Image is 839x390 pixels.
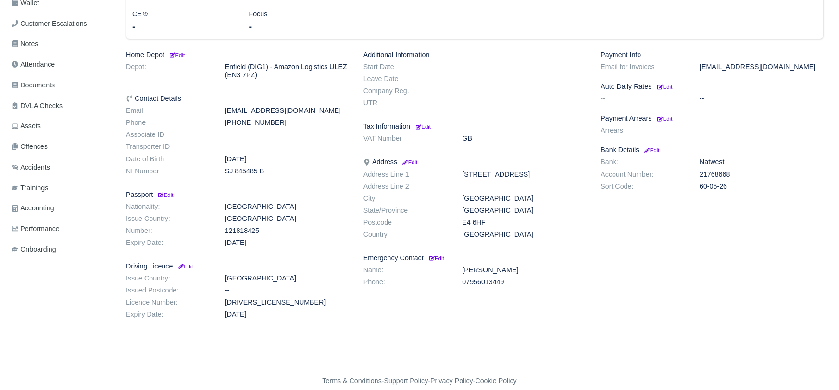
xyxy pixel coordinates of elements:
[356,87,455,95] dt: Company Reg.
[401,159,417,165] small: Edit
[157,192,173,198] small: Edit
[363,254,587,262] h6: Emergency Contact
[218,310,356,318] dd: [DATE]
[356,75,455,83] dt: Leave Date
[427,254,444,262] a: Edit
[126,95,349,103] h6: Contact Details
[593,171,692,179] dt: Account Number:
[8,117,114,135] a: Assets
[593,126,692,134] dt: Arrears
[356,99,455,107] dt: UTR
[455,278,593,286] dd: 07956013449
[119,143,218,151] dt: Transporter ID
[657,116,672,122] small: Edit
[119,119,218,127] dt: Phone
[8,35,114,53] a: Notes
[176,262,193,270] a: Edit
[218,107,356,115] dd: [EMAIL_ADDRESS][DOMAIN_NAME]
[126,262,349,270] h6: Driving Licence
[12,244,56,255] span: Onboarding
[455,207,593,215] dd: [GEOGRAPHIC_DATA]
[119,203,218,211] dt: Nationality:
[218,203,356,211] dd: [GEOGRAPHIC_DATA]
[119,274,218,282] dt: Issue Country:
[119,155,218,163] dt: Date of Birth
[8,158,114,177] a: Accidents
[119,298,218,306] dt: Licence Number:
[125,9,242,33] div: CE
[455,266,593,274] dd: [PERSON_NAME]
[692,63,831,71] dd: [EMAIL_ADDRESS][DOMAIN_NAME]
[791,344,839,390] iframe: Chat Widget
[692,171,831,179] dd: 21768668
[475,377,516,385] a: Cookie Policy
[384,377,428,385] a: Support Policy
[593,63,692,71] dt: Email for Invoices
[363,122,587,131] h6: Tax Information
[218,155,356,163] dd: [DATE]
[218,286,356,294] dd: --
[176,264,193,269] small: Edit
[12,38,38,49] span: Notes
[126,51,349,59] h6: Home Depot
[430,377,473,385] a: Privacy Policy
[119,63,218,79] dt: Depot:
[242,9,359,33] div: Focus
[12,223,60,234] span: Performance
[8,97,114,115] a: DVLA Checks
[356,195,455,203] dt: City
[168,51,185,59] a: Edit
[657,84,672,90] small: Edit
[218,227,356,235] dd: 121818425
[218,274,356,282] dd: [GEOGRAPHIC_DATA]
[356,266,455,274] dt: Name:
[356,231,455,239] dt: Country
[601,51,824,59] h6: Payment Info
[416,124,431,130] small: Edit
[8,240,114,259] a: Onboarding
[119,239,218,247] dt: Expiry Date:
[593,158,692,166] dt: Bank:
[8,137,114,156] a: Offences
[455,134,593,143] dd: GB
[601,83,824,91] h6: Auto Daily Rates
[12,183,48,194] span: Trainings
[8,179,114,197] a: Trainings
[356,278,455,286] dt: Phone:
[8,76,114,95] a: Documents
[12,18,87,29] span: Customer Escalations
[218,215,356,223] dd: [GEOGRAPHIC_DATA]
[8,55,114,74] a: Attendance
[363,158,587,166] h6: Address
[168,52,185,58] small: Edit
[12,121,41,132] span: Assets
[119,310,218,318] dt: Expiry Date:
[8,219,114,238] a: Performance
[126,191,349,199] h6: Passport
[119,215,218,223] dt: Issue Country:
[455,219,593,227] dd: E4 6HF
[429,256,444,261] small: Edit
[322,377,381,385] a: Terms & Conditions
[414,122,431,130] a: Edit
[692,95,831,103] dd: --
[119,131,218,139] dt: Associate ID
[401,158,417,166] a: Edit
[643,146,659,154] a: Edit
[8,199,114,218] a: Accounting
[601,146,824,154] h6: Bank Details
[249,20,351,33] div: -
[593,183,692,191] dt: Sort Code:
[593,95,692,103] dt: --
[356,63,455,71] dt: Start Date
[655,83,672,90] a: Edit
[12,141,48,152] span: Offences
[356,171,455,179] dt: Address Line 1
[12,162,50,173] span: Accidents
[655,114,672,122] a: Edit
[356,134,455,143] dt: VAT Number
[119,107,218,115] dt: Email
[132,20,235,33] div: -
[455,231,593,239] dd: [GEOGRAPHIC_DATA]
[12,80,55,91] span: Documents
